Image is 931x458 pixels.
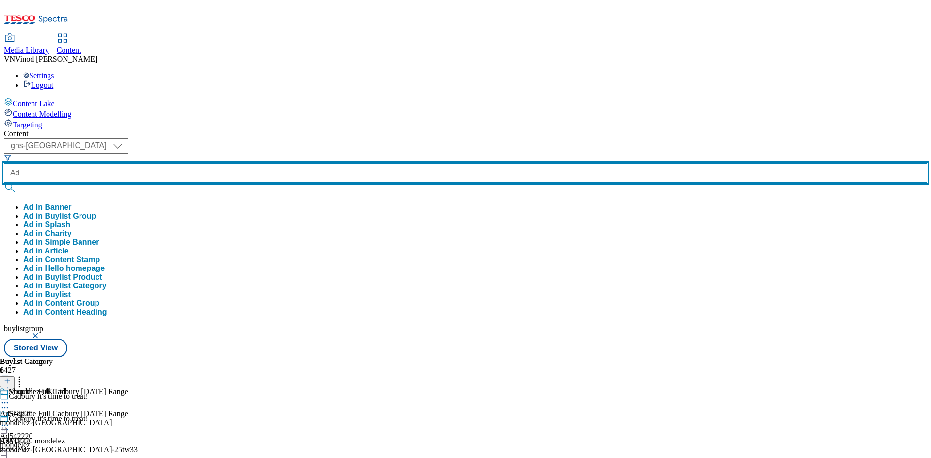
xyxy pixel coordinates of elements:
div: Ad in [23,290,71,299]
button: Ad in Content Group [23,299,99,308]
span: buylistgroup [4,324,43,332]
div: Content [4,129,927,138]
svg: Search Filters [4,154,12,161]
span: Buylist [45,290,70,299]
span: Content Lake [13,99,55,108]
button: Ad in Buylist Product [23,273,102,282]
button: Ad in Banner [23,203,72,212]
button: Stored View [4,339,67,357]
button: Ad in Content Stamp [23,255,100,264]
div: Mondelez UK Ltd [9,387,65,396]
span: VN [4,55,15,63]
span: Buylist Category [45,282,106,290]
button: Ad in Article [23,247,69,255]
a: Logout [23,81,53,89]
button: Ad in Simple Banner [23,238,99,247]
div: Ad in [23,247,69,255]
div: Shop the Full Cadbury [DATE] Range [9,387,128,396]
button: Ad in Hello homepage [23,264,105,273]
div: Ad in [23,282,107,290]
span: Vinod [PERSON_NAME] [15,55,97,63]
div: Shop the Full Cadbury [DATE] Range [9,410,128,418]
span: Buylist Product [45,273,102,281]
span: Content Modelling [13,110,71,118]
div: Ad in [23,229,72,238]
button: Ad in Buylist Category [23,282,107,290]
a: Settings [23,71,54,79]
a: Content [57,34,81,55]
a: Content Lake [4,97,927,108]
span: Media Library [4,46,49,54]
button: Ad in Charity [23,229,72,238]
a: Targeting [4,119,927,129]
button: Ad in Splash [23,221,70,229]
span: Targeting [13,121,42,129]
span: Article [45,247,69,255]
button: Ad in Buylist Group [23,212,96,221]
button: Ad in Content Heading [23,308,107,316]
span: Charity [45,229,71,237]
span: Content [57,46,81,54]
a: Content Modelling [4,108,927,119]
button: Ad in Buylist [23,290,71,299]
input: Search [4,163,927,183]
a: Media Library [4,34,49,55]
div: Ad in [23,273,102,282]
